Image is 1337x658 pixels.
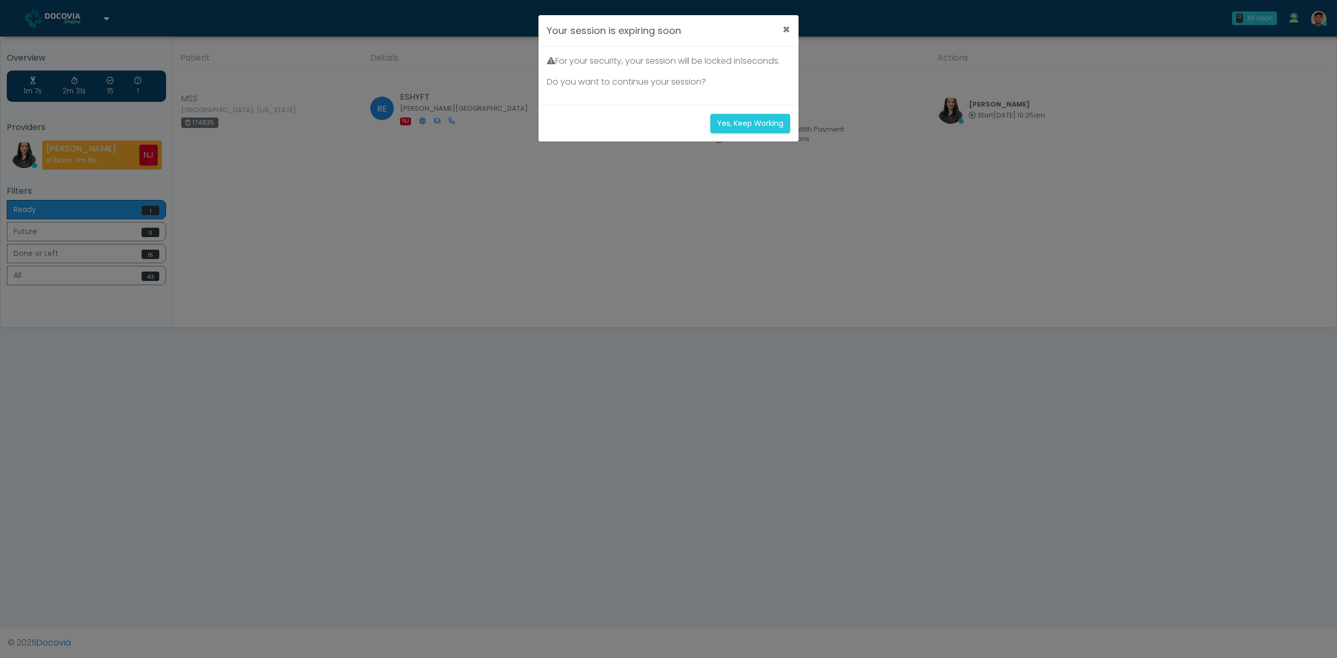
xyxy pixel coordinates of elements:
span: 1 [741,55,743,67]
button: Open LiveChat chat widget [8,4,40,36]
button: × [774,15,799,44]
p: Do you want to continue your session? [547,76,790,88]
p: For your security, your session will be locked in seconds. [547,55,790,67]
button: Yes, Keep Working [710,114,790,133]
h4: Your session is expiring soon [547,23,681,38]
